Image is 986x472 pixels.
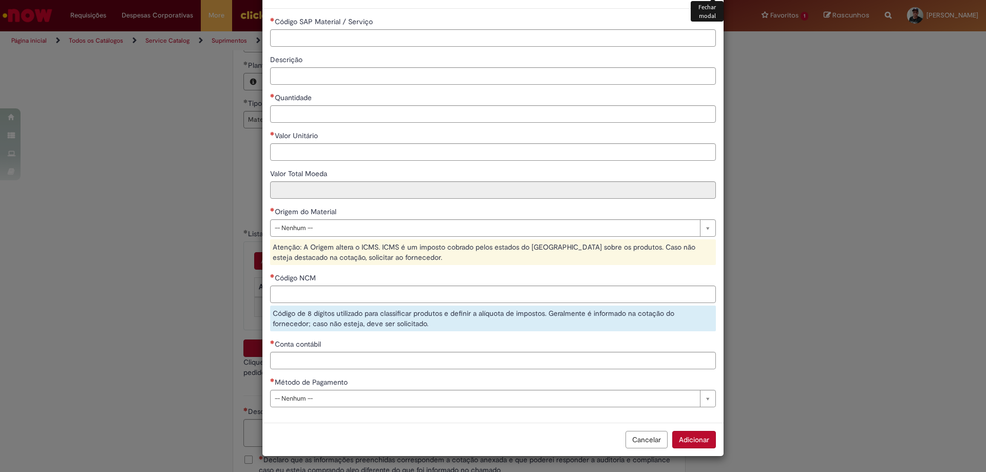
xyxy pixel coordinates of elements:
span: Quantidade [275,93,314,102]
span: -- Nenhum -- [275,390,695,407]
input: Código NCM [270,286,716,303]
div: Código de 8 dígitos utilizado para classificar produtos e definir a alíquota de impostos. Geralme... [270,306,716,331]
input: Descrição [270,67,716,85]
div: Atenção: A Origem altera o ICMS. ICMS é um imposto cobrado pelos estados do [GEOGRAPHIC_DATA] sob... [270,239,716,265]
span: Conta contábil [275,339,323,349]
div: Fechar modal [691,1,724,22]
span: Necessários [270,207,275,212]
span: Origem do Material [275,207,338,216]
span: Código SAP Material / Serviço [275,17,375,26]
span: Necessários [270,378,275,382]
span: Necessários [270,274,275,278]
button: Adicionar [672,431,716,448]
span: Necessários [270,340,275,344]
span: Necessários [270,17,275,22]
input: Valor Unitário [270,143,716,161]
span: Código NCM [275,273,318,282]
button: Cancelar [625,431,668,448]
input: Código SAP Material / Serviço [270,29,716,47]
input: Quantidade [270,105,716,123]
span: Necessários [270,93,275,98]
span: Método de Pagamento [275,377,350,387]
span: Valor Unitário [275,131,320,140]
span: -- Nenhum -- [275,220,695,236]
input: Conta contábil [270,352,716,369]
span: Necessários [270,131,275,136]
span: Somente leitura - Valor Total Moeda [270,169,329,178]
input: Valor Total Moeda [270,181,716,199]
span: Descrição [270,55,305,64]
